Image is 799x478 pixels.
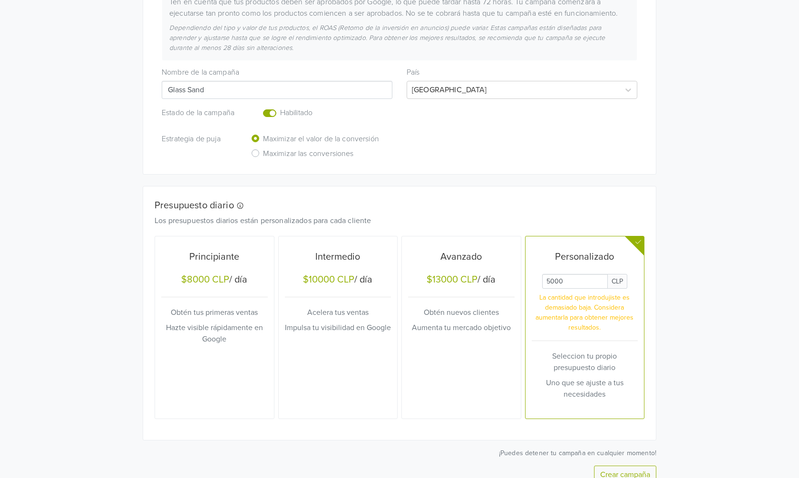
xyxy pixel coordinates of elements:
[532,377,638,400] p: Uno que se ajuste a tus necesidades
[285,251,391,263] h5: Intermedio
[279,236,398,419] button: Intermedio$10000 CLP/ díaAcelera tus ventasImpulsa tu visibilidad en Google
[427,274,477,285] div: $13000 CLP
[162,23,637,53] div: Dependiendo del tipo y valor de tus productos, el ROAS (Retorno de la inversión en anuncios) pued...
[532,251,638,263] h5: Personalizado
[162,108,236,117] h6: Estado de la campaña
[263,135,379,144] h6: Maximizar el valor de la conversión
[285,274,391,287] h5: / día
[408,322,515,333] p: Aumenta tu mercado objetivo
[147,215,637,226] div: Los presupuestos diarios están personalizados para cada cliente
[532,351,638,373] p: Seleccion tu propio presupuesto diario
[407,68,637,77] h6: País
[607,274,627,289] span: CLP
[155,200,630,211] h5: Presupuesto diario
[280,108,362,117] h6: Habilitado
[161,322,268,345] p: Hazte visible rápidamente en Google
[181,274,229,285] div: $8000 CLP
[263,149,354,158] h6: Maximizar las conversiones
[161,307,268,318] p: Obtén tus primeras ventas
[402,236,521,419] button: Avanzado$13000 CLP/ díaObtén nuevos clientesAumenta tu mercado objetivo
[408,251,515,263] h5: Avanzado
[532,293,638,332] p: La cantidad que introdujiste es demasiado baja. Considera aumentarla para obtener mejores resulta...
[162,81,392,99] input: Campaign name
[162,68,392,77] h6: Nombre de la campaña
[143,448,656,458] p: ¡Puedes detener tu campaña en cualquier momento!
[408,307,515,318] p: Obtén nuevos clientes
[162,135,236,144] h6: Estrategia de puja
[542,274,608,289] input: Daily Custom Budget
[285,307,391,318] p: Acelera tus ventas
[303,274,354,285] div: $10000 CLP
[161,251,268,263] h5: Principiante
[526,236,644,419] button: PersonalizadoDaily Custom BudgetCLPLa cantidad que introdujiste es demasiado baja. Considera aume...
[161,274,268,287] h5: / día
[408,274,515,287] h5: / día
[285,322,391,333] p: Impulsa tu visibilidad en Google
[155,236,274,419] button: Principiante$8000 CLP/ díaObtén tus primeras ventasHazte visible rápidamente en Google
